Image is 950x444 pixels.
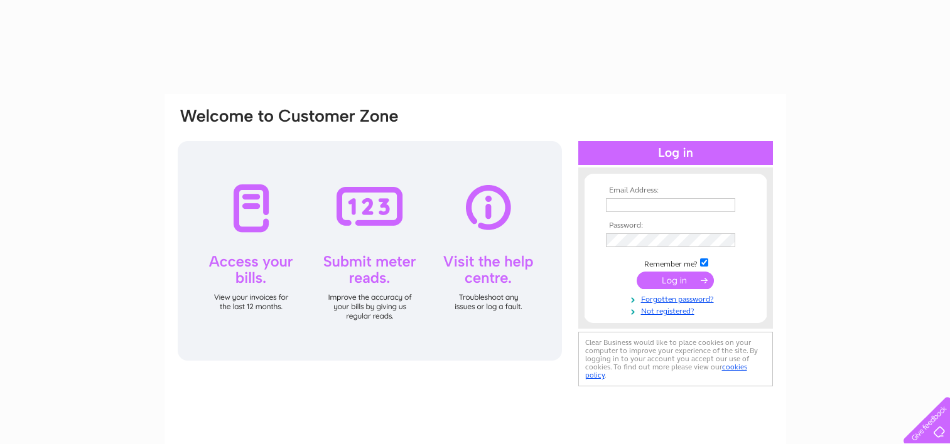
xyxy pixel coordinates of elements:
[603,186,748,195] th: Email Address:
[578,332,773,386] div: Clear Business would like to place cookies on your computer to improve your experience of the sit...
[603,256,748,269] td: Remember me?
[637,272,714,289] input: Submit
[606,304,748,316] a: Not registered?
[585,362,747,379] a: cookies policy
[606,292,748,304] a: Forgotten password?
[603,221,748,230] th: Password:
